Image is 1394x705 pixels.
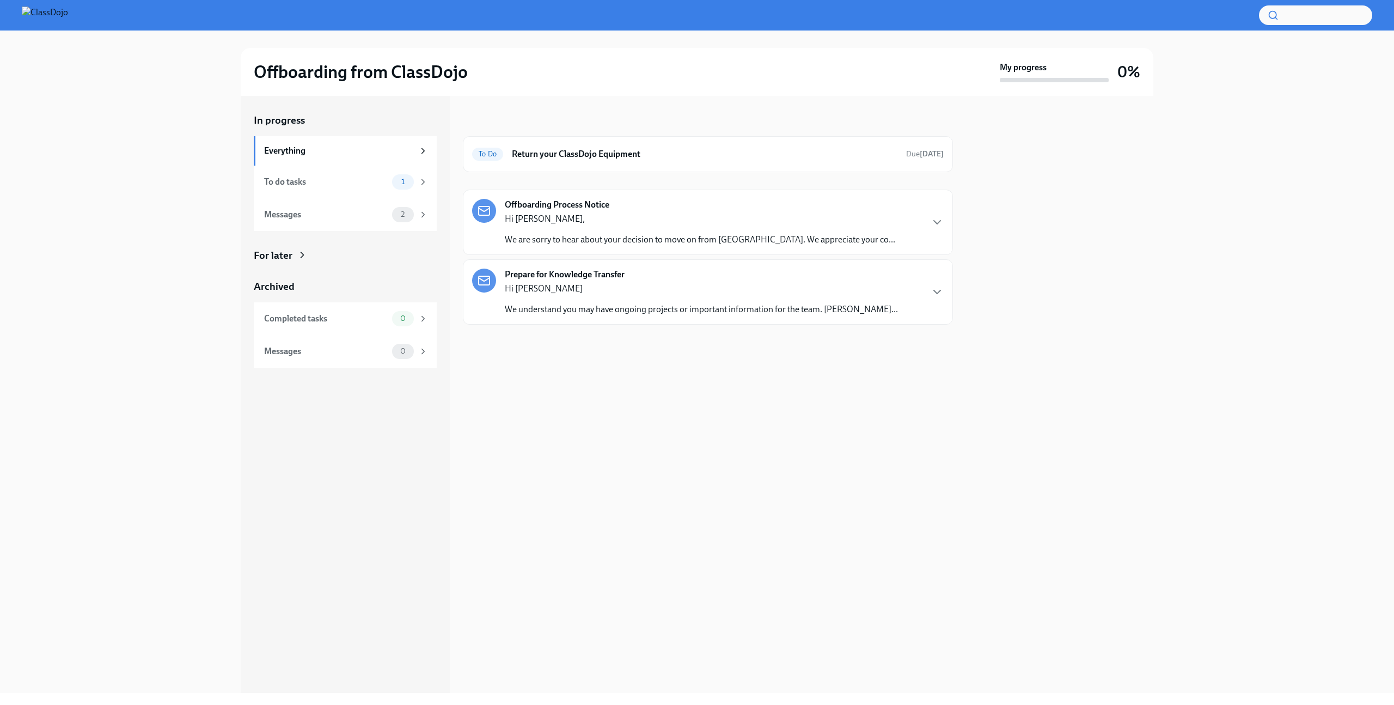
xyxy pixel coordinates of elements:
span: August 24th, 2025 12:00 [906,149,944,159]
span: 0 [394,314,412,323]
strong: My progress [1000,62,1047,74]
strong: [DATE] [920,149,944,159]
p: We understand you may have ongoing projects or important information for the team. [PERSON_NAME]... [505,303,898,315]
a: Archived [254,279,437,294]
a: Messages2 [254,198,437,231]
span: 0 [394,347,412,355]
div: For later [254,248,292,263]
a: Everything [254,136,437,166]
div: Messages [264,209,388,221]
a: For later [254,248,437,263]
div: To do tasks [264,176,388,188]
a: To do tasks1 [254,166,437,198]
span: Due [906,149,944,159]
div: Messages [264,345,388,357]
strong: Prepare for Knowledge Transfer [505,269,625,281]
img: ClassDojo [22,7,68,24]
h6: Return your ClassDojo Equipment [512,148,897,160]
a: Messages0 [254,335,437,368]
div: Everything [264,145,414,157]
a: To DoReturn your ClassDojo EquipmentDue[DATE] [472,145,944,163]
p: We are sorry to hear about your decision to move on from [GEOGRAPHIC_DATA]. We appreciate your co... [505,234,895,246]
strong: Offboarding Process Notice [505,199,609,211]
a: In progress [254,113,437,127]
h2: Offboarding from ClassDojo [254,61,468,83]
h3: 0% [1117,62,1140,82]
span: 1 [395,178,411,186]
p: Hi [PERSON_NAME] [505,283,898,295]
a: Completed tasks0 [254,302,437,335]
div: Completed tasks [264,313,388,325]
div: In progress [463,113,514,127]
span: To Do [472,150,503,158]
p: Hi [PERSON_NAME], [505,213,895,225]
span: 2 [394,210,411,218]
